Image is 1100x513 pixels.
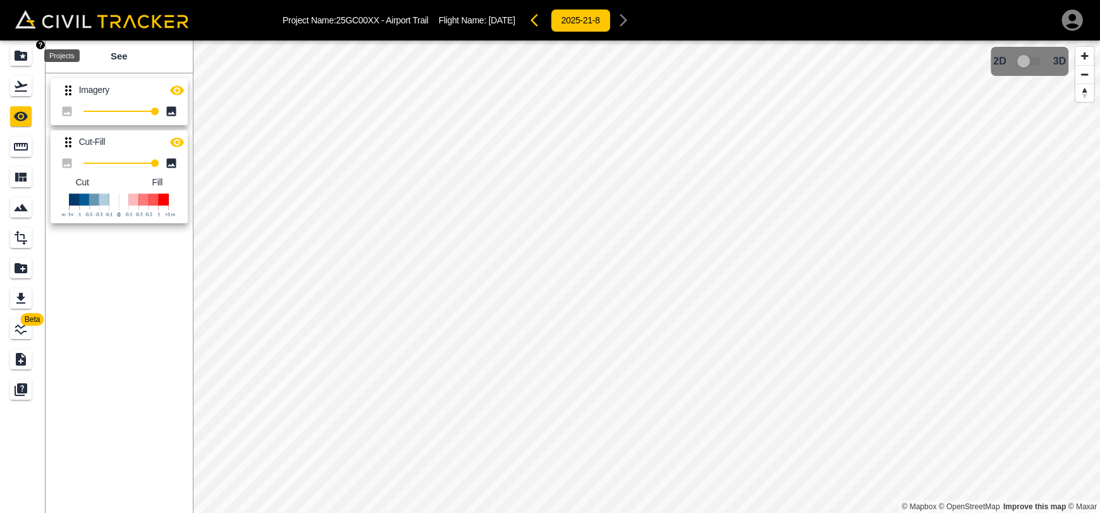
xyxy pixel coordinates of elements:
[1053,56,1066,67] span: 3D
[901,502,936,511] a: Mapbox
[439,15,515,25] p: Flight Name:
[1068,502,1097,511] a: Maxar
[1075,47,1094,65] button: Zoom in
[1075,65,1094,83] button: Zoom out
[44,49,80,62] div: Projects
[551,9,611,32] button: 2025-21-8
[15,10,188,28] img: Civil Tracker
[993,56,1006,67] span: 2D
[1075,83,1094,102] button: Reset bearing to north
[1011,49,1048,73] span: 3D model not uploaded yet
[283,15,429,25] p: Project Name: 25GC00XX - Airport Trail
[1003,502,1066,511] a: Map feedback
[193,40,1100,513] canvas: Map
[939,502,1000,511] a: OpenStreetMap
[489,15,515,25] span: [DATE]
